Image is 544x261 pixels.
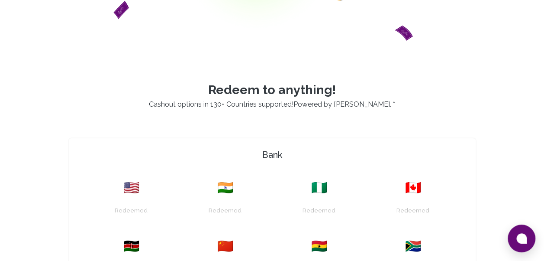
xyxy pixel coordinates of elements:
[58,99,487,110] p: Cashout options in 130+ Countries supported! . *
[123,238,139,254] span: 🇰🇪
[123,180,139,196] span: 🇺🇸
[311,238,327,254] span: 🇬🇭
[293,100,390,108] a: Powered by [PERSON_NAME]
[217,180,233,196] span: 🇮🇳
[311,180,327,196] span: 🇳🇬
[217,238,233,254] span: 🇨🇳
[72,149,472,161] h4: Bank
[405,238,421,254] span: 🇿🇦
[405,180,421,196] span: 🇨🇦
[58,82,487,98] p: Redeem to anything!
[508,225,535,252] button: Open chat window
